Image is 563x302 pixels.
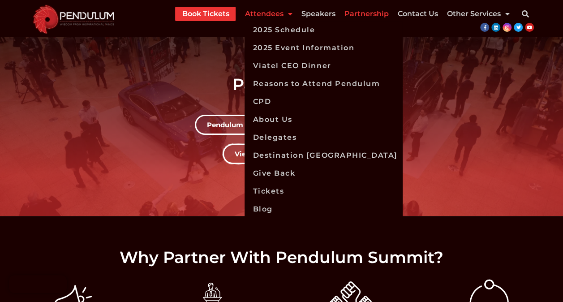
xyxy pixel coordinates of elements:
[195,115,369,135] a: Pendulum Summit '26 Partnership Enquiry
[245,164,402,182] a: Give Back
[245,57,402,75] a: Viatel CEO Dinner
[516,5,534,23] div: Search
[344,7,388,21] a: Partnership
[28,3,120,34] img: cropped-cropped-Pendulum-Summit-Logo-Website.png
[245,182,402,200] a: Tickets
[245,7,292,21] a: Attendees
[245,93,402,111] a: CPD
[245,147,402,164] a: Destination [GEOGRAPHIC_DATA]
[245,75,402,93] a: Reasons to Attend Pendulum
[31,76,533,92] h2: Partnership
[245,39,402,57] a: 2025 Event Information
[175,7,509,21] nav: Menu
[4,249,559,265] h2: Why Partner With Pendulum Summit?
[245,200,402,218] a: Blog
[182,7,229,21] a: Book Tickets
[301,7,335,21] a: Speakers
[447,7,509,21] a: Other Services
[245,21,402,39] a: 2025 Schedule
[235,151,328,157] span: View Partnership Brochure
[397,7,438,21] a: Contact Us
[223,144,340,164] a: View Partnership Brochure
[207,121,357,128] span: Pendulum Summit '26 Partnership Enquiry
[245,111,402,129] a: About Us
[9,275,67,293] iframe: Brevo live chat
[245,129,402,147] a: Delegates
[245,21,402,218] ul: Attendees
